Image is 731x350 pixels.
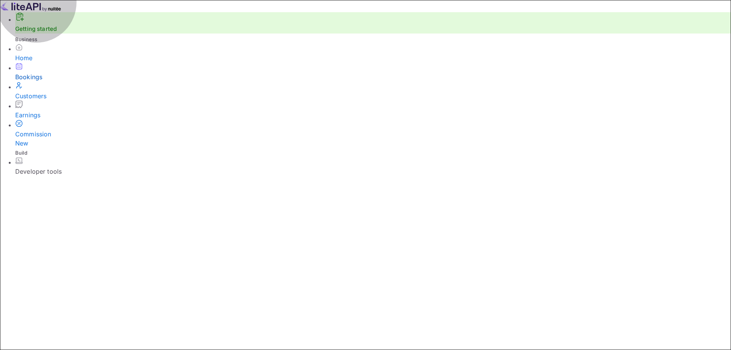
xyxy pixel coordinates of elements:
div: Earnings [15,110,731,120]
div: New [15,139,731,148]
div: Bookings [15,72,731,82]
div: Developer tools [15,167,731,176]
div: Commission [15,129,731,148]
span: Business [15,36,37,42]
div: Home [15,53,731,62]
span: Build [15,150,27,156]
div: Customers [15,91,731,101]
a: Getting started [15,25,57,32]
